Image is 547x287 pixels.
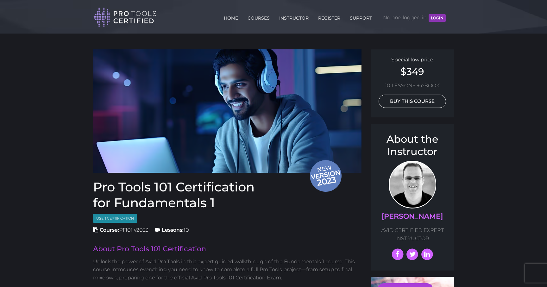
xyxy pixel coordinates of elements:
a: BUY THIS COURSE [379,95,446,108]
span: PT101 v2023 [93,227,148,233]
span: New [310,164,343,189]
a: INSTRUCTOR [278,12,310,22]
a: COURSES [246,12,271,22]
p: 10 LESSONS + eBOOK [377,82,448,90]
span: 2023 [310,173,343,189]
span: version [310,170,341,179]
span: Special low price [391,57,433,63]
img: AVID Expert Instructor, Professor Scott Beckett profile photo [389,161,436,209]
p: Unlock the power of Avid Pro Tools in this expert guided walkthrough of the Fundamentals 1 course... [93,258,362,282]
p: AVID CERTIFIED EXPERT INSTRUCTOR [377,226,448,242]
span: User Certification [93,214,137,223]
img: Pro Tools Certified Logo [93,7,157,28]
button: LOGIN [429,14,446,22]
a: Newversion 2023 [93,49,362,173]
span: 10 [155,227,189,233]
h2: $349 [377,67,448,77]
strong: Course: [100,227,119,233]
h1: Pro Tools 101 Certification for Fundamentals 1 [93,179,362,211]
strong: Lessons: [162,227,184,233]
a: [PERSON_NAME] [382,212,443,221]
a: REGISTER [317,12,342,22]
h2: About Pro Tools 101 Certification [93,246,362,253]
img: Pro tools certified Fundamentals 1 Course cover [93,49,362,173]
span: No one logged in [383,8,446,27]
h3: About the Instructor [377,133,448,158]
a: HOME [222,12,240,22]
a: SUPPORT [348,12,374,22]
